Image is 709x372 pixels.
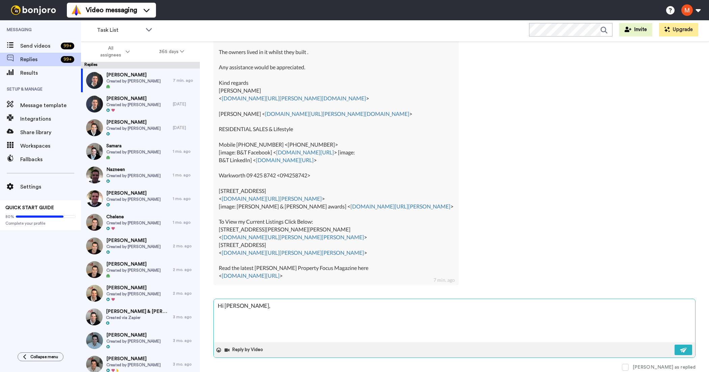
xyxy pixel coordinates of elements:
div: 1 mo. ago [173,172,196,178]
div: 2 mo. ago [173,267,196,272]
img: send-white.svg [680,347,687,353]
div: [DATE] [173,101,196,107]
a: [DOMAIN_NAME][URL] [276,149,334,155]
a: [DOMAIN_NAME][URL] [256,157,314,163]
span: [PERSON_NAME] [106,332,161,339]
a: CheleneCreated by [PERSON_NAME]1 mo. ago [81,210,200,234]
a: [PERSON_NAME]Created by [PERSON_NAME]2 mo. ago [81,258,200,281]
span: Send videos [20,42,58,50]
span: Created by [PERSON_NAME] [106,78,161,84]
div: 99 + [61,56,74,63]
span: Settings [20,183,81,191]
span: Created by [PERSON_NAME] [106,291,161,297]
span: Message template [20,101,81,109]
img: af1a2447-55c9-4a97-b220-a0ecc5455218-thumb.jpg [86,261,103,278]
a: [DOMAIN_NAME][URL][PERSON_NAME][DOMAIN_NAME] [265,110,409,117]
img: bj-logo-header-white.svg [8,5,59,15]
img: 22353a6c-c125-4fe0-b2b0-e217b0722219-thumb.jpg [86,143,103,160]
a: [DOMAIN_NAME][URL][PERSON_NAME][PERSON_NAME] [222,234,364,240]
span: QUICK START GUIDE [5,205,54,210]
span: Created by [PERSON_NAME] [106,126,161,131]
img: d2c81f9a-2e6b-483a-8506-54cb785bf0c0-thumb.jpg [86,308,103,325]
img: 295385ef-8967-42a2-9634-3409e74d0fb5-thumb.jpg [86,96,103,113]
div: 2 mo. ago [173,243,196,249]
img: 21d5295b-cca2-4744-95df-56cc399a1d28-thumb.jpg [86,332,103,349]
span: [PERSON_NAME] [106,190,161,197]
img: 6f791c55-59c1-4249-bd9f-2f3694cedfd8-thumb.jpg [86,119,103,136]
img: 13d0547d-15b6-4bb5-864e-a7017640bb88-thumb.jpg [86,285,103,302]
a: [DOMAIN_NAME][URL][PERSON_NAME][DOMAIN_NAME] [222,95,366,101]
button: Invite [619,23,652,36]
a: [PERSON_NAME]Created by [PERSON_NAME]3 mo. ago [81,329,200,352]
img: vm-color.svg [71,5,82,16]
span: Complete your profile [5,221,76,226]
span: [PERSON_NAME] [106,355,161,362]
span: 80% [5,214,14,219]
a: [DOMAIN_NAME][URL][PERSON_NAME][PERSON_NAME] [222,249,364,256]
div: 7 min. ago [434,277,455,283]
button: All assignees [82,42,145,61]
span: Workspaces [20,142,81,150]
span: [PERSON_NAME] [106,95,161,102]
div: 3 mo. ago [173,314,196,320]
div: 1 mo. ago [173,149,196,154]
div: Replies [81,62,200,69]
span: Integrations [20,115,81,123]
span: [PERSON_NAME] [106,284,161,291]
span: Samara [106,143,161,149]
a: NazneenCreated by [PERSON_NAME]1 mo. ago [81,163,200,187]
button: Reply by Video [224,345,265,355]
span: Created by [PERSON_NAME] [106,362,161,368]
span: [PERSON_NAME] [106,119,161,126]
div: 3 mo. ago [173,338,196,343]
span: Video messaging [86,5,137,15]
span: [PERSON_NAME] [106,261,161,268]
span: Created by [PERSON_NAME] [106,102,161,107]
img: 233e0dd7-ba94-4541-8530-a946525a99ff-thumb.jpg [86,190,103,207]
a: [PERSON_NAME]Created by [PERSON_NAME][DATE] [81,92,200,116]
div: 1 mo. ago [173,196,196,201]
img: 10861782-51af-4f73-a57b-0a8d1e7afb9d-thumb.jpg [86,214,103,231]
span: [PERSON_NAME] [106,237,161,244]
span: Nazneen [106,166,161,173]
div: 2 mo. ago [173,291,196,296]
span: Created by [PERSON_NAME] [106,244,161,249]
a: [DOMAIN_NAME][URL][PERSON_NAME] [350,203,450,209]
span: Created by [PERSON_NAME] [106,220,161,226]
img: d3e5cb29-f52d-4565-a64f-aed15434268f-thumb.jpg [86,72,103,89]
textarea: Hi [PERSON_NAME], [214,299,695,342]
span: Created by [PERSON_NAME] [106,268,161,273]
a: [PERSON_NAME]Created by [PERSON_NAME][DATE] [81,116,200,140]
a: [PERSON_NAME] & [PERSON_NAME]Created via Zapier3 mo. ago [81,305,200,329]
span: Created via Zapier [106,315,169,320]
a: [PERSON_NAME]Created by [PERSON_NAME]2 mo. ago [81,234,200,258]
span: Task List [97,26,142,34]
span: Created by [PERSON_NAME] [106,173,161,178]
span: Collapse menu [30,354,58,359]
a: [PERSON_NAME]Created by [PERSON_NAME]7 min. ago [81,69,200,92]
span: Share library [20,128,81,137]
span: [PERSON_NAME] & [PERSON_NAME] [106,308,169,315]
span: [PERSON_NAME] [106,72,161,78]
button: Collapse menu [18,352,63,361]
div: 3 mo. ago [173,362,196,367]
a: SamaraCreated by [PERSON_NAME]1 mo. ago [81,140,200,163]
div: 99 + [61,43,74,49]
div: [DATE] [173,125,196,130]
img: 940c72f7-97db-468b-8c83-ae8330c4bcc0-thumb.jpg [86,238,103,254]
span: Replies [20,55,58,64]
span: Created by [PERSON_NAME] [106,197,161,202]
span: Results [20,69,81,77]
img: 57c3eae0-c872-4119-a684-325665ff79cf-thumb.jpg [86,167,103,183]
button: Upgrade [659,23,698,36]
a: [DOMAIN_NAME][URL][PERSON_NAME] [222,195,322,202]
span: Created by [PERSON_NAME] [106,339,161,344]
span: Chelene [106,214,161,220]
button: 365 days [145,46,199,58]
span: Created by [PERSON_NAME] [106,149,161,155]
a: [PERSON_NAME]Created by [PERSON_NAME]1 mo. ago [81,187,200,210]
div: [PERSON_NAME] as replied [633,364,695,371]
a: [PERSON_NAME]Created by [PERSON_NAME]2 mo. ago [81,281,200,305]
div: 1 mo. ago [173,220,196,225]
div: 7 min. ago [173,78,196,83]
